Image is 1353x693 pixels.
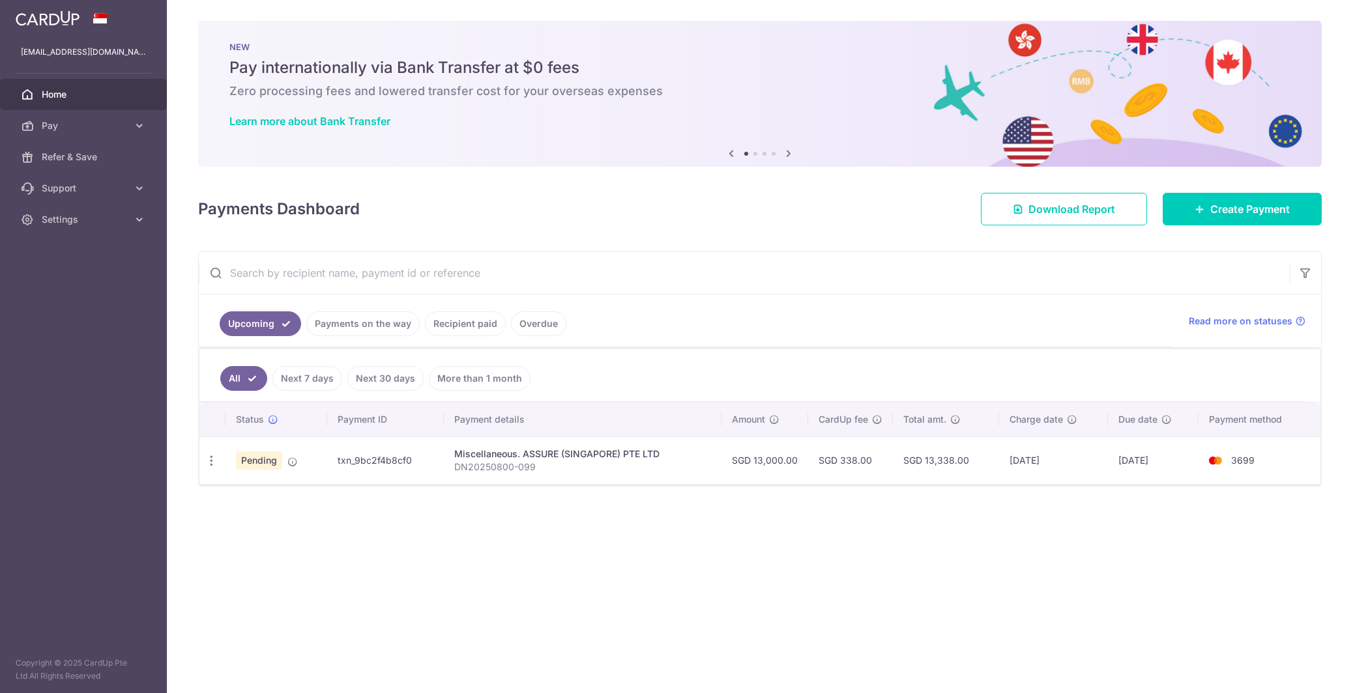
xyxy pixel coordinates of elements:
th: Payment details [444,403,721,436]
span: Pay [42,119,128,132]
p: DN20250800-099 [454,460,711,474]
a: Read more on statuses [1189,315,1305,328]
p: NEW [229,42,1290,52]
div: Miscellaneous. ASSURE (SINGAPORE) PTE LTD [454,447,711,460]
a: Recipient paid [425,311,506,336]
span: Pending [236,451,282,470]
img: CardUp [16,10,80,26]
a: Next 30 days [347,366,424,391]
span: Support [42,182,128,195]
input: Search by recipient name, payment id or reference [199,252,1290,294]
span: Settings [42,213,128,226]
p: [EMAIL_ADDRESS][DOMAIN_NAME] [21,46,146,59]
th: Payment method [1199,403,1320,436]
h6: Zero processing fees and lowered transfer cost for your overseas expenses [229,83,1290,99]
span: Home [42,88,128,101]
td: txn_9bc2f4b8cf0 [327,436,444,484]
td: SGD 13,338.00 [893,436,999,484]
a: Overdue [511,311,566,336]
td: SGD 13,000.00 [721,436,808,484]
span: 3699 [1231,455,1255,466]
td: [DATE] [1108,436,1199,484]
a: Learn more about Bank Transfer [229,115,390,128]
span: Download Report [1028,201,1115,217]
th: Payment ID [327,403,444,436]
img: Bank transfer banner [198,21,1322,167]
img: Bank Card [1202,453,1229,468]
a: Create Payment [1163,193,1322,225]
a: Next 7 days [272,366,342,391]
span: Amount [732,413,765,426]
span: Due date [1118,413,1157,426]
span: Read more on statuses [1189,315,1292,328]
span: Total amt. [903,413,946,426]
td: [DATE] [999,436,1108,484]
h5: Pay internationally via Bank Transfer at $0 fees [229,57,1290,78]
span: CardUp fee [819,413,868,426]
span: Status [236,413,264,426]
h4: Payments Dashboard [198,197,360,221]
span: Create Payment [1210,201,1290,217]
a: Payments on the way [306,311,420,336]
span: Charge date [1010,413,1063,426]
a: All [220,366,267,391]
a: Upcoming [220,311,301,336]
a: Download Report [981,193,1147,225]
td: SGD 338.00 [808,436,893,484]
span: Refer & Save [42,150,128,163]
a: More than 1 month [429,366,531,391]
